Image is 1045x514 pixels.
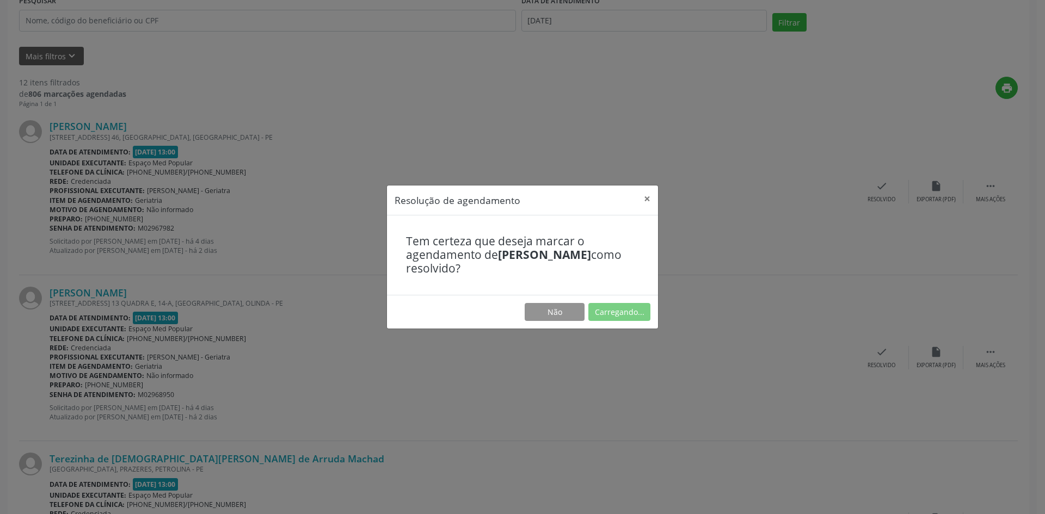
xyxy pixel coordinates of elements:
button: Carregando... [588,303,650,321]
b: [PERSON_NAME] [498,247,591,262]
h5: Resolução de agendamento [395,193,520,207]
button: Não [525,303,585,321]
button: Close [636,185,658,212]
h4: Tem certeza que deseja marcar o agendamento de como resolvido? [406,234,639,276]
